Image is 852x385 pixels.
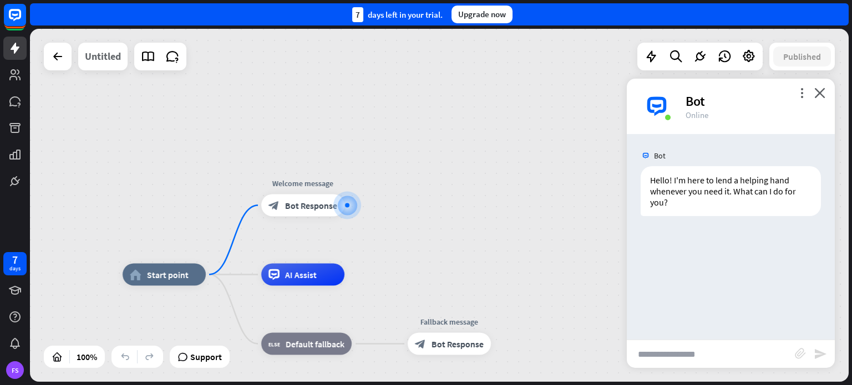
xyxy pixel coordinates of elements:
[12,255,18,265] div: 7
[73,348,100,366] div: 100%
[452,6,513,23] div: Upgrade now
[352,7,363,22] div: 7
[814,347,827,361] i: send
[641,166,821,216] div: Hello! I'm here to lend a helping hand whenever you need it. What can I do for you?
[286,338,344,350] span: Default fallback
[190,348,222,366] span: Support
[130,269,141,280] i: home_2
[253,178,353,189] div: Welcome message
[686,93,821,110] div: Bot
[773,47,831,66] button: Published
[268,338,280,350] i: block_fallback
[352,7,443,22] div: days left in your trial.
[268,200,280,211] i: block_bot_response
[415,338,426,350] i: block_bot_response
[797,88,807,98] i: more_vert
[432,338,484,350] span: Bot Response
[85,43,121,70] div: Untitled
[814,88,825,98] i: close
[147,269,189,280] span: Start point
[654,151,666,161] span: Bot
[285,269,317,280] span: AI Assist
[3,252,27,275] a: 7 days
[6,361,24,379] div: FS
[686,110,821,120] div: Online
[9,4,42,38] button: Open LiveChat chat widget
[9,265,21,273] div: days
[795,348,806,359] i: block_attachment
[399,316,499,327] div: Fallback message
[285,200,337,211] span: Bot Response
